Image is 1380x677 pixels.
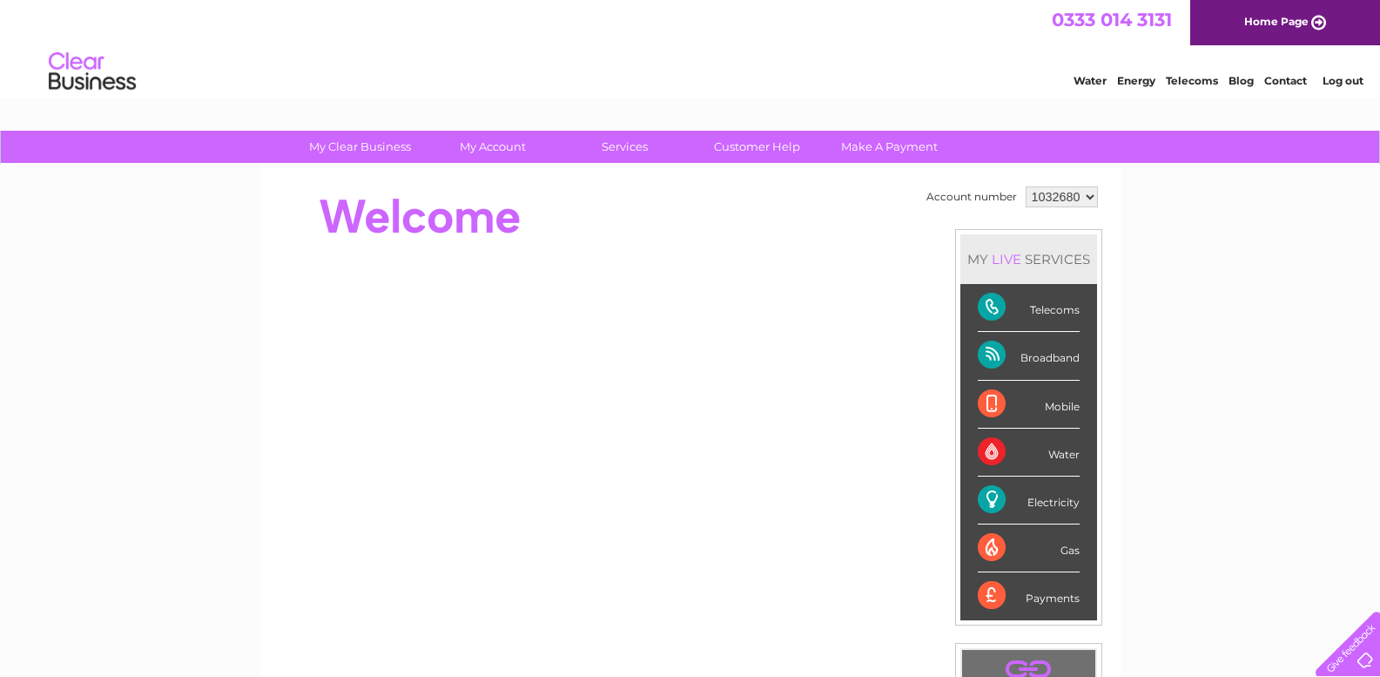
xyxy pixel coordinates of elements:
[288,131,432,163] a: My Clear Business
[978,381,1080,429] div: Mobile
[1229,74,1254,87] a: Blog
[1052,9,1172,30] a: 0333 014 3131
[978,477,1080,525] div: Electricity
[1264,74,1307,87] a: Contact
[988,251,1025,267] div: LIVE
[922,182,1021,212] td: Account number
[818,131,961,163] a: Make A Payment
[1166,74,1218,87] a: Telecoms
[978,525,1080,572] div: Gas
[279,10,1102,85] div: Clear Business is a trading name of Verastar Limited (registered in [GEOGRAPHIC_DATA] No. 3667643...
[1117,74,1155,87] a: Energy
[1323,74,1363,87] a: Log out
[960,234,1097,284] div: MY SERVICES
[978,572,1080,619] div: Payments
[978,332,1080,380] div: Broadband
[553,131,697,163] a: Services
[978,284,1080,332] div: Telecoms
[685,131,829,163] a: Customer Help
[1074,74,1107,87] a: Water
[421,131,564,163] a: My Account
[978,429,1080,477] div: Water
[48,45,137,98] img: logo.png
